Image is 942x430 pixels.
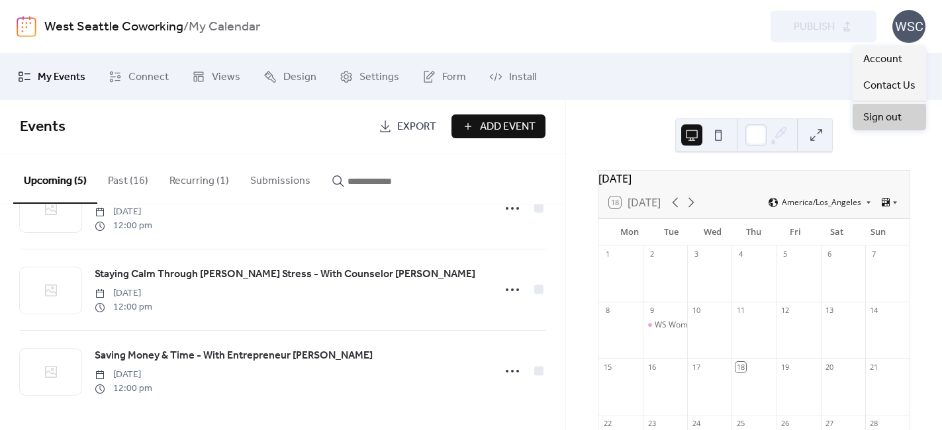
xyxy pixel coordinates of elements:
span: [DATE] [95,368,152,382]
a: Staying Calm Through [PERSON_NAME] Stress - With Counselor [PERSON_NAME] [95,266,475,283]
button: Past (16) [97,153,159,202]
span: Connect [128,69,169,85]
div: [DATE] [598,171,910,187]
div: 24 [691,419,701,429]
button: Recurring (1) [159,153,240,202]
div: 1 [602,249,612,259]
div: 12 [780,306,790,316]
div: 22 [602,419,612,429]
span: [DATE] [95,205,152,219]
span: America/Los_Angeles [782,198,861,206]
div: 21 [869,362,879,372]
div: 14 [869,306,879,316]
a: Views [182,59,250,95]
b: / [183,15,189,40]
a: Connect [99,59,179,95]
div: 9 [647,306,657,316]
a: My Events [8,59,95,95]
span: Events [20,112,66,142]
a: Settings [330,59,409,95]
div: 2 [647,249,657,259]
span: Staying Calm Through [PERSON_NAME] Stress - With Counselor [PERSON_NAME] [95,267,475,282]
div: Fri [775,219,816,245]
div: 23 [647,419,657,429]
div: 7 [869,249,879,259]
div: 5 [780,249,790,259]
span: Account [863,52,902,67]
div: 28 [869,419,879,429]
span: Add Event [480,119,536,135]
a: West Seattle Coworking [44,15,183,40]
div: 27 [825,419,835,429]
span: [DATE] [95,286,152,300]
div: WSC [892,10,925,43]
a: Form [412,59,476,95]
div: WS Women in Entrepreneurship Meetup [655,320,803,331]
span: My Events [38,69,85,85]
div: Sat [816,219,858,245]
div: 18 [735,362,745,372]
span: Form [442,69,466,85]
span: Design [283,69,316,85]
span: 12:00 pm [95,382,152,396]
div: 15 [602,362,612,372]
div: Tue [650,219,692,245]
div: 17 [691,362,701,372]
button: Submissions [240,153,321,202]
span: Views [212,69,240,85]
img: logo [17,16,36,37]
div: Sun [857,219,899,245]
div: 26 [780,419,790,429]
span: 12:00 pm [95,219,152,233]
div: Thu [733,219,775,245]
a: Install [479,59,546,95]
div: 11 [735,306,745,316]
div: 13 [825,306,835,316]
a: Saving Money & Time - With Entrepreneur [PERSON_NAME] [95,347,373,365]
button: Add Event [451,114,545,138]
span: 12:00 pm [95,300,152,314]
a: Account [853,46,926,72]
div: 8 [602,306,612,316]
div: Wed [692,219,733,245]
span: Install [509,69,536,85]
div: WS Women in Entrepreneurship Meetup [643,320,687,331]
div: 20 [825,362,835,372]
b: My Calendar [189,15,260,40]
div: 4 [735,249,745,259]
a: Contact Us [853,72,926,99]
button: Upcoming (5) [13,153,97,204]
div: 6 [825,249,835,259]
div: Mon [609,219,651,245]
div: 25 [735,419,745,429]
span: Export [397,119,436,135]
span: Sign out [863,110,902,126]
div: 10 [691,306,701,316]
div: 16 [647,362,657,372]
a: Design [254,59,326,95]
span: Contact Us [863,78,916,94]
span: Saving Money & Time - With Entrepreneur [PERSON_NAME] [95,348,373,364]
span: Settings [359,69,399,85]
div: 19 [780,362,790,372]
div: 3 [691,249,701,259]
a: Export [369,114,446,138]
